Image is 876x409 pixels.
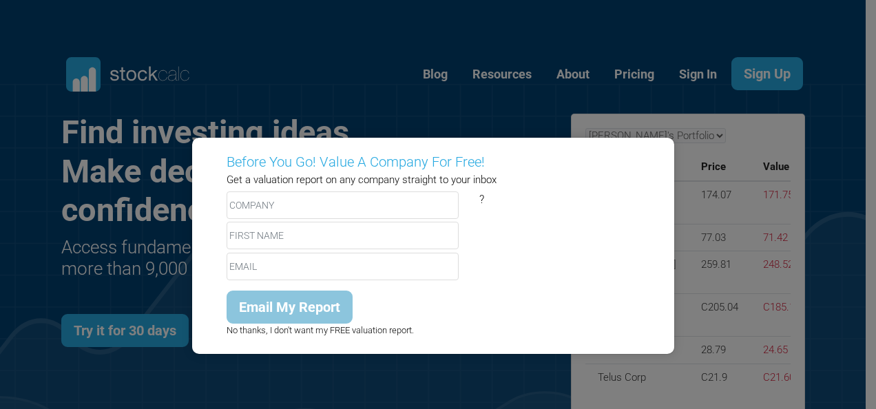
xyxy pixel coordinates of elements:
[479,193,484,206] span: ?
[227,151,640,172] h5: Before You Go! Value A Company For Free!
[227,222,459,249] input: FIRST NAME
[227,191,459,219] input: COMPANY
[227,291,353,324] input: Email My Report
[227,253,459,280] input: EMAIL
[227,172,640,188] p: Get a valuation report on any company straight to your inbox
[216,324,650,337] p: No thanks, I don't want my FREE valuation report.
